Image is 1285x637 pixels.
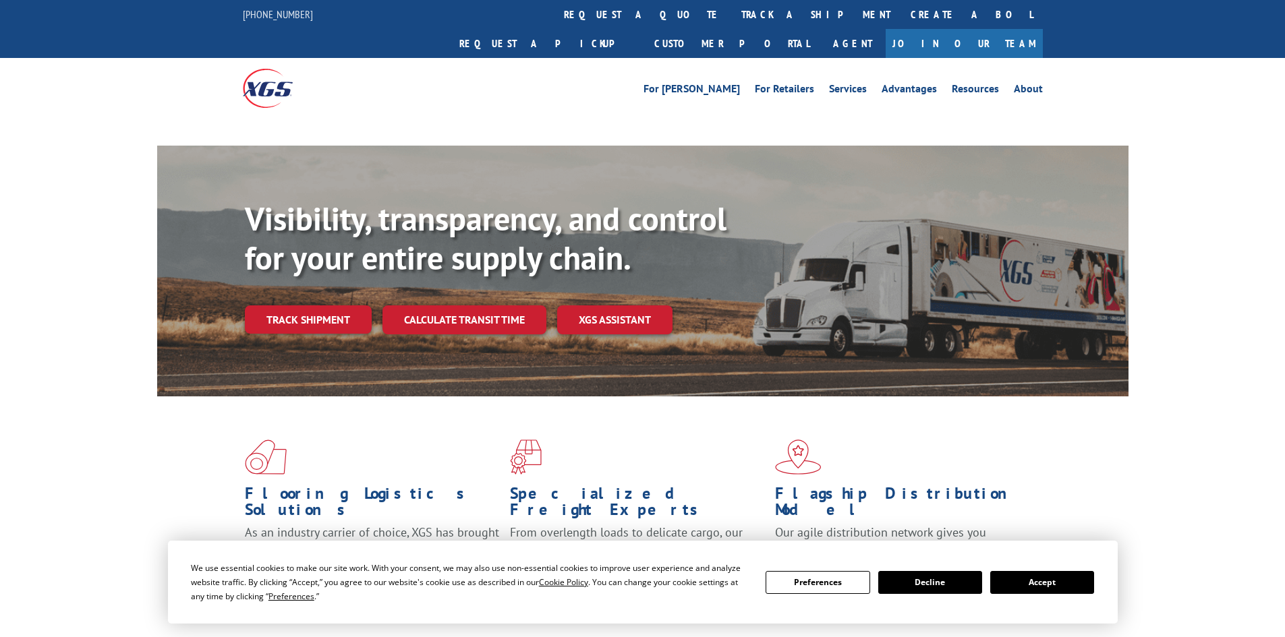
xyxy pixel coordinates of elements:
span: Preferences [268,590,314,602]
h1: Flagship Distribution Model [775,485,1030,524]
button: Accept [990,571,1094,594]
a: For [PERSON_NAME] [644,84,740,98]
a: Join Our Team [886,29,1043,58]
a: Agent [820,29,886,58]
button: Preferences [766,571,869,594]
button: Decline [878,571,982,594]
a: About [1014,84,1043,98]
a: Calculate transit time [382,305,546,334]
span: Cookie Policy [539,576,588,588]
a: [PHONE_NUMBER] [243,7,313,21]
span: Our agile distribution network gives you nationwide inventory management on demand. [775,524,1023,556]
img: xgs-icon-flagship-distribution-model-red [775,439,822,475]
a: XGS ASSISTANT [557,305,673,334]
p: From overlength loads to delicate cargo, our experienced staff knows the best way to move your fr... [510,524,765,584]
a: Advantages [882,84,937,98]
a: Services [829,84,867,98]
a: Resources [952,84,999,98]
img: xgs-icon-focused-on-flooring-red [510,439,542,475]
a: Track shipment [245,305,372,334]
h1: Specialized Freight Experts [510,485,765,524]
b: Visibility, transparency, and control for your entire supply chain. [245,198,726,278]
a: Customer Portal [644,29,820,58]
span: As an industry carrier of choice, XGS has brought innovation and dedication to flooring logistics... [245,524,499,572]
div: We use essential cookies to make our site work. With your consent, we may also use non-essential ... [191,561,749,603]
h1: Flooring Logistics Solutions [245,485,500,524]
img: xgs-icon-total-supply-chain-intelligence-red [245,439,287,475]
a: For Retailers [755,84,814,98]
a: Request a pickup [449,29,644,58]
div: Cookie Consent Prompt [168,541,1118,624]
